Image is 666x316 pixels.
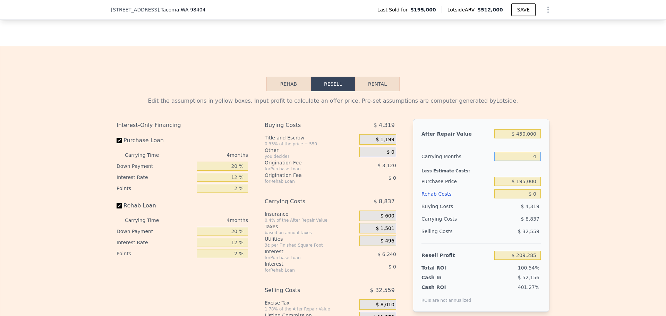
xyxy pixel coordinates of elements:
[265,284,342,297] div: Selling Costs
[111,6,159,13] span: [STREET_ADDRESS]
[355,77,400,91] button: Rental
[117,97,549,105] div: Edit the assumptions in yellow boxes. Input profit to calculate an offer price. Pre-set assumptio...
[265,154,357,159] div: you decide!
[376,225,394,232] span: $ 1,501
[117,138,122,143] input: Purchase Loan
[421,274,465,281] div: Cash In
[447,6,477,13] span: Lotside ARV
[179,7,206,12] span: , WA 98404
[265,147,357,154] div: Other
[265,261,342,267] div: Interest
[311,77,355,91] button: Resell
[421,264,465,271] div: Total ROI
[117,134,194,147] label: Purchase Loan
[410,6,436,13] span: $195,000
[421,213,465,225] div: Carrying Costs
[374,119,395,131] span: $ 4,319
[117,237,194,248] div: Interest Rate
[374,195,395,208] span: $ 8,837
[265,299,357,306] div: Excise Tax
[117,172,194,183] div: Interest Rate
[387,149,394,155] span: $ 0
[477,7,503,12] span: $512,000
[265,236,357,242] div: Utilities
[376,302,394,308] span: $ 8,010
[521,204,539,209] span: $ 4,319
[265,134,357,141] div: Title and Escrow
[518,229,539,234] span: $ 32,559
[265,166,342,172] div: for Purchase Loan
[541,3,555,17] button: Show Options
[518,265,539,271] span: 100.54%
[117,199,194,212] label: Rehab Loan
[421,163,541,175] div: Less Estimate Costs:
[511,3,536,16] button: SAVE
[117,226,194,237] div: Down Payment
[388,175,396,181] span: $ 0
[518,284,539,290] span: 401.27%
[117,119,248,131] div: Interest-Only Financing
[377,251,396,257] span: $ 6,240
[265,172,342,179] div: Origination Fee
[117,183,194,194] div: Points
[421,150,492,163] div: Carrying Months
[421,188,492,200] div: Rehab Costs
[376,137,394,143] span: $ 1,199
[265,230,357,236] div: based on annual taxes
[265,248,342,255] div: Interest
[377,6,411,13] span: Last Sold for
[381,213,394,219] span: $ 600
[266,77,311,91] button: Rehab
[421,128,492,140] div: After Repair Value
[377,163,396,168] span: $ 3,120
[265,159,342,166] div: Origination Fee
[521,216,539,222] span: $ 8,837
[117,248,194,259] div: Points
[421,284,471,291] div: Cash ROI
[265,217,357,223] div: 0.4% of the After Repair Value
[518,275,539,280] span: $ 52,156
[125,215,170,226] div: Carrying Time
[421,225,492,238] div: Selling Costs
[265,195,342,208] div: Carrying Costs
[265,306,357,312] div: 1.78% of the After Repair Value
[370,284,395,297] span: $ 32,559
[388,264,396,270] span: $ 0
[117,161,194,172] div: Down Payment
[421,200,492,213] div: Buying Costs
[125,150,170,161] div: Carrying Time
[173,150,248,161] div: 4 months
[421,291,471,303] div: ROIs are not annualized
[381,238,394,244] span: $ 496
[265,267,342,273] div: for Rehab Loan
[265,223,357,230] div: Taxes
[265,242,357,248] div: 3¢ per Finished Square Foot
[265,179,342,184] div: for Rehab Loan
[265,255,342,261] div: for Purchase Loan
[265,141,357,147] div: 0.33% of the price + 550
[117,203,122,208] input: Rehab Loan
[421,175,492,188] div: Purchase Price
[421,249,492,262] div: Resell Profit
[159,6,206,13] span: , Tacoma
[265,211,357,217] div: Insurance
[173,215,248,226] div: 4 months
[265,119,342,131] div: Buying Costs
